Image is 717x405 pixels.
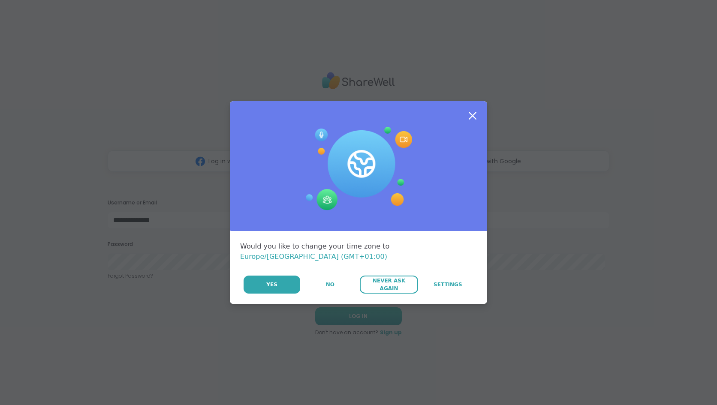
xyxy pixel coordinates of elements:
button: Yes [244,276,300,294]
span: Settings [434,281,462,288]
button: Never Ask Again [360,276,418,294]
span: Europe/[GEOGRAPHIC_DATA] (GMT+01:00) [240,252,387,261]
button: No [301,276,359,294]
span: Never Ask Again [364,277,413,292]
span: No [326,281,334,288]
div: Would you like to change your time zone to [240,241,477,262]
span: Yes [266,281,277,288]
a: Settings [419,276,477,294]
img: Session Experience [305,127,412,211]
